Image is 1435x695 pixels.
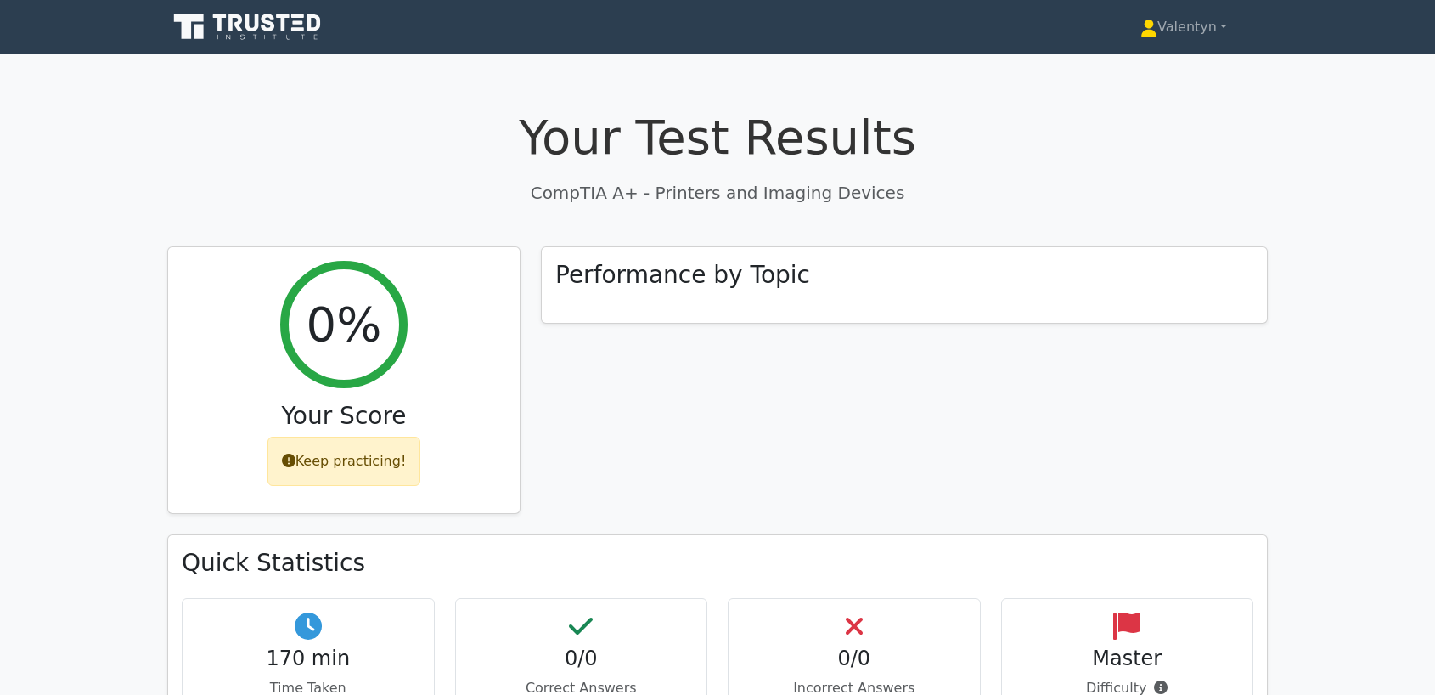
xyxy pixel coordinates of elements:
[1100,10,1268,44] a: Valentyn
[470,647,694,671] h4: 0/0
[1016,647,1240,671] h4: Master
[196,647,420,671] h4: 170 min
[267,437,421,486] div: Keep practicing!
[167,180,1268,206] p: CompTIA A+ - Printers and Imaging Devices
[555,261,810,290] h3: Performance by Topic
[182,402,506,431] h3: Your Score
[167,109,1268,166] h1: Your Test Results
[307,296,382,353] h2: 0%
[182,549,1253,578] h3: Quick Statistics
[742,647,966,671] h4: 0/0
